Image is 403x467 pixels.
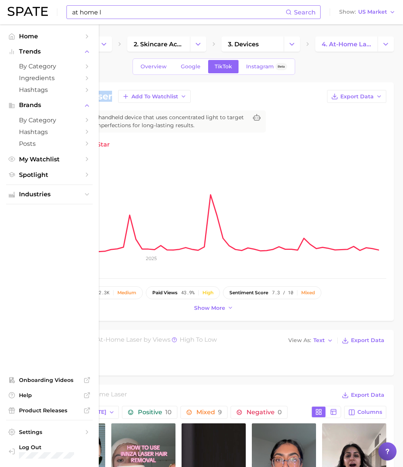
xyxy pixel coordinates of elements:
[202,290,213,295] div: High
[6,374,93,386] a: Onboarding Videos
[357,409,382,415] span: Columns
[82,391,127,398] span: at-home laser
[19,33,80,40] span: Home
[194,305,225,311] span: Show more
[192,303,235,313] button: Show more
[6,126,93,138] a: Hashtags
[6,153,93,165] a: My Watchlist
[71,6,286,19] input: Search here for a brand, industry, or ingredient
[6,30,93,42] a: Home
[19,407,80,414] span: Product Releases
[19,429,80,435] span: Settings
[146,256,157,261] tspan: 2025
[215,63,232,70] span: TikTok
[340,390,386,401] button: Export Data
[278,409,282,416] span: 0
[340,335,386,346] button: Export Data
[19,191,80,198] span: Industries
[19,63,80,70] span: by Category
[6,442,93,461] a: Log out. Currently logged in with e-mail yumi.toki@spate.nyc.
[181,63,201,70] span: Google
[19,48,80,55] span: Trends
[294,9,316,16] span: Search
[127,36,190,52] a: 2. skincare accessories
[218,409,222,416] span: 9
[337,7,397,17] button: ShowUS Market
[223,286,321,299] button: sentiment score7.3 / 10Mixed
[19,117,80,124] span: by Category
[327,90,386,103] button: Export Data
[278,63,285,70] span: Beta
[19,128,80,136] span: Hashtags
[117,290,136,295] div: Medium
[19,171,80,178] span: Spotlight
[131,93,178,100] span: Add to Watchlist
[74,390,127,401] h2: for
[228,41,259,48] span: 3. devices
[6,138,93,150] a: Posts
[165,409,172,416] span: 10
[315,36,378,52] a: 4. at-home laser
[246,63,274,70] span: Instagram
[340,93,374,100] span: Export Data
[221,36,284,52] a: 3. devices
[351,392,384,398] span: Export Data
[87,335,217,346] h2: for by Views
[19,140,80,147] span: Posts
[19,86,80,93] span: Hashtags
[19,156,80,163] span: My Watchlist
[6,99,93,111] button: Brands
[358,10,387,14] span: US Market
[6,390,93,401] a: Help
[134,60,173,73] a: Overview
[19,102,80,109] span: Brands
[6,84,93,96] a: Hashtags
[174,60,207,73] a: Google
[118,90,191,103] button: Add to Watchlist
[19,377,80,383] span: Onboarding Videos
[146,286,220,299] button: paid views43.9%High
[6,426,93,438] a: Settings
[93,290,109,295] span: 102.3k
[190,36,206,52] button: Change Category
[313,338,325,342] span: Text
[240,60,294,73] a: InstagramBeta
[180,336,217,343] span: high to low
[134,41,183,48] span: 2. skincare accessories
[6,60,93,72] a: by Category
[351,337,384,344] span: Export Data
[181,290,194,295] span: 43.9%
[96,336,142,343] span: at-home laser
[208,60,239,73] a: TikTok
[8,7,48,16] img: SPATE
[272,290,293,295] span: 7.3 / 10
[196,409,222,415] span: Mixed
[344,406,386,419] button: Columns
[6,46,93,57] button: Trends
[6,169,93,181] a: Spotlight
[378,36,394,52] button: Change Category
[301,290,315,295] div: Mixed
[152,290,177,295] span: paid views
[96,36,112,52] button: Change Category
[6,72,93,84] a: Ingredients
[247,409,282,415] span: Negative
[288,338,311,342] span: View As
[6,114,93,126] a: by Category
[284,36,300,52] button: Change Category
[19,392,80,399] span: Help
[138,409,172,415] span: Positive
[6,405,93,416] a: Product Releases
[6,189,93,200] button: Industries
[322,41,371,48] span: 4. at-home laser
[41,114,248,129] span: An at-home laser is a handheld device that uses concentrated light to target hair follicles or sk...
[19,444,87,451] span: Log Out
[229,290,268,295] span: sentiment score
[141,63,167,70] span: Overview
[19,74,80,82] span: Ingredients
[339,10,356,14] span: Show
[286,336,335,346] button: View AsText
